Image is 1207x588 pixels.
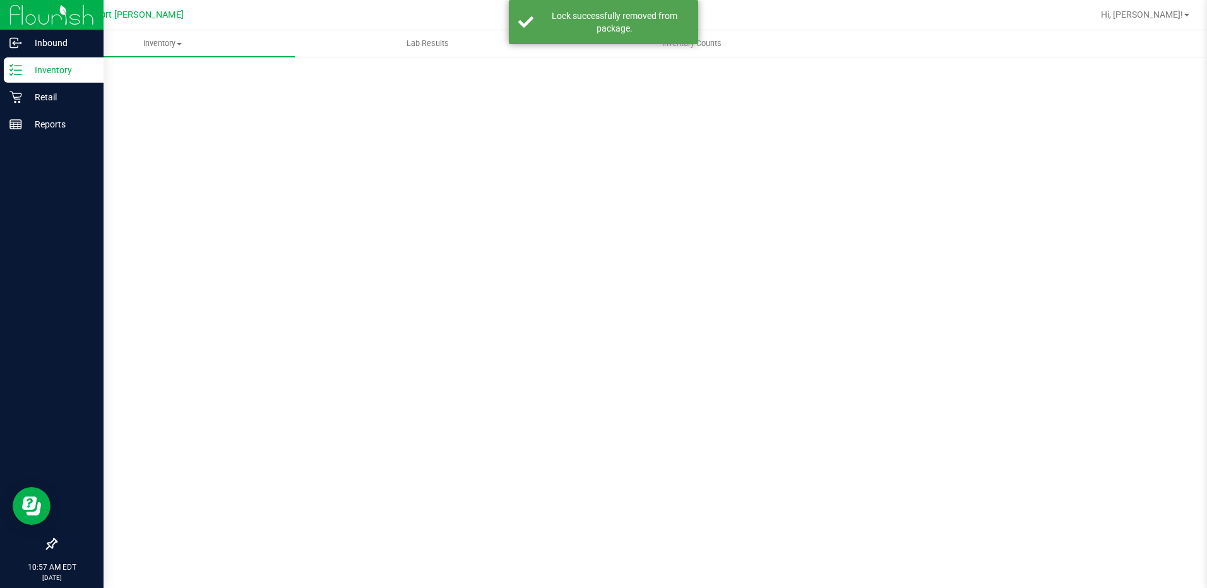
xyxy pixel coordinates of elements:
inline-svg: Inbound [9,37,22,49]
p: 10:57 AM EDT [6,562,98,573]
p: Reports [22,117,98,132]
iframe: Resource center [13,487,51,525]
p: Retail [22,90,98,105]
inline-svg: Inventory [9,64,22,76]
span: New Port [PERSON_NAME] [74,9,184,20]
p: Inventory [22,62,98,78]
p: Inbound [22,35,98,50]
span: Inventory [30,38,295,49]
span: Hi, [PERSON_NAME]! [1101,9,1183,20]
inline-svg: Retail [9,91,22,103]
div: Lock successfully removed from package. [540,9,689,35]
p: [DATE] [6,573,98,582]
span: Lab Results [389,38,466,49]
a: Inventory [30,30,295,57]
inline-svg: Reports [9,118,22,131]
a: Lab Results [295,30,559,57]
